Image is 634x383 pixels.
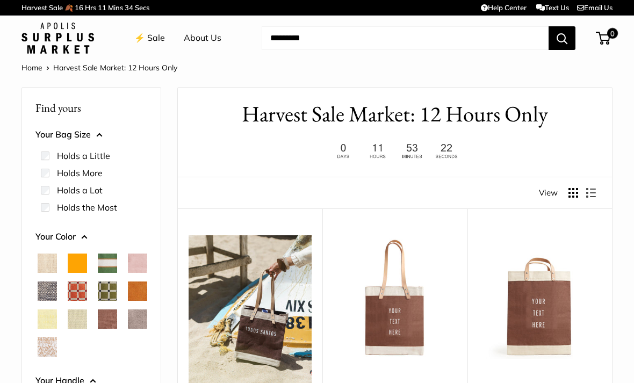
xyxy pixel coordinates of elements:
[128,281,147,301] button: Cognac
[328,141,462,162] img: 12 hours only. Ends at 8pm
[98,3,106,12] span: 11
[68,309,87,329] button: Mint Sorbet
[586,188,596,198] button: Display products as list
[57,167,103,179] label: Holds More
[128,254,147,273] button: Blush
[35,127,147,143] button: Your Bag Size
[57,149,110,162] label: Holds a Little
[38,254,57,273] button: Natural
[98,254,117,273] button: Court Green
[57,184,103,197] label: Holds a Lot
[597,32,610,45] a: 0
[125,3,133,12] span: 34
[607,28,618,39] span: 0
[333,235,456,358] img: Market Tote in Mustang
[184,30,221,46] a: About Us
[85,3,96,12] span: Hrs
[38,309,57,329] button: Daisy
[35,97,147,118] p: Find yours
[75,3,83,12] span: 16
[108,3,123,12] span: Mins
[21,61,177,75] nav: Breadcrumb
[128,309,147,329] button: Taupe
[536,3,569,12] a: Text Us
[481,3,527,12] a: Help Center
[135,3,149,12] span: Secs
[577,3,613,12] a: Email Us
[68,254,87,273] button: Orange
[539,185,558,200] span: View
[98,309,117,329] button: Mustang
[333,235,456,358] a: Market Tote in MustangMarket Tote in Mustang
[478,235,601,358] img: Market Bag in Mustang
[98,281,117,301] button: Chenille Window Sage
[478,235,601,358] a: Market Bag in MustangMarket Bag in Mustang
[21,23,94,54] img: Apolis: Surplus Market
[568,188,578,198] button: Display products as grid
[21,63,42,73] a: Home
[38,281,57,301] button: Chambray
[68,281,87,301] button: Chenille Window Brick
[262,26,549,50] input: Search...
[57,201,117,214] label: Holds the Most
[194,98,596,130] h1: Harvest Sale Market: 12 Hours Only
[549,26,575,50] button: Search
[134,30,165,46] a: ⚡️ Sale
[38,337,57,357] button: White Porcelain
[35,229,147,245] button: Your Color
[53,63,177,73] span: Harvest Sale Market: 12 Hours Only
